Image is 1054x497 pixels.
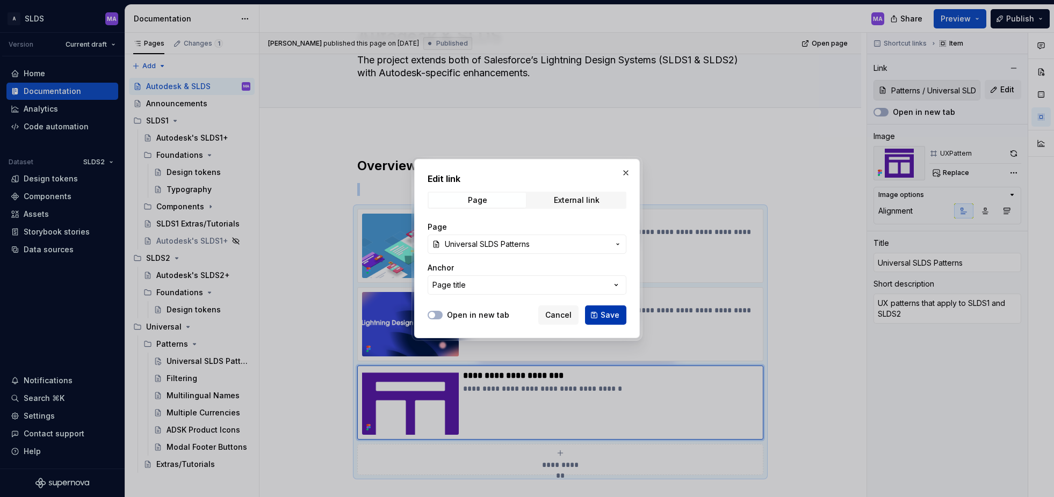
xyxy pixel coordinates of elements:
span: Universal SLDS Patterns [445,239,530,250]
button: Save [585,305,626,325]
button: Page title [428,275,626,295]
span: Save [601,310,619,320]
button: Universal SLDS Patterns [428,235,626,254]
label: Open in new tab [447,310,509,320]
div: External link [554,196,600,204]
label: Anchor [428,262,454,273]
div: Page title [432,280,466,290]
h2: Edit link [428,172,626,185]
label: Page [428,222,447,232]
button: Cancel [538,305,579,325]
span: Cancel [545,310,572,320]
div: Page [468,196,487,204]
